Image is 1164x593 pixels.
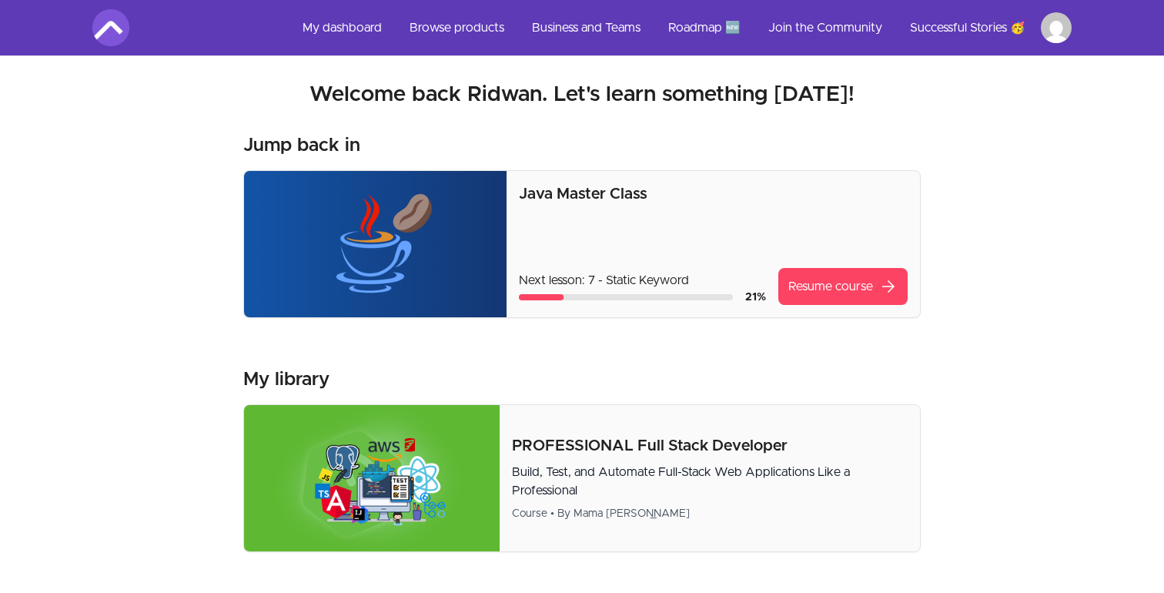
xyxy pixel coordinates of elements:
p: Build, Test, and Automate Full-Stack Web Applications Like a Professional [512,463,908,500]
nav: Main [290,9,1072,46]
a: Join the Community [756,9,895,46]
img: Product image for Java Master Class [244,171,507,317]
a: Resume coursearrow_forward [778,268,908,305]
h2: Welcome back Ridwan. Let's learn something [DATE]! [92,81,1072,109]
span: arrow_forward [879,277,898,296]
a: Browse products [397,9,517,46]
span: 21 % [745,292,766,303]
a: My dashboard [290,9,394,46]
img: Profile image for Ridwan Khondaker [1041,12,1072,43]
p: Java Master Class [519,183,908,205]
h3: My library [243,367,329,392]
img: Amigoscode logo [92,9,129,46]
img: Product image for PROFESSIONAL Full Stack Developer [244,405,500,551]
a: Business and Teams [520,9,653,46]
div: Course • By Mama [PERSON_NAME] [512,506,908,521]
a: Successful Stories 🥳 [898,9,1038,46]
h3: Jump back in [243,133,360,158]
p: Next lesson: 7 - Static Keyword [519,271,766,290]
div: Course progress [519,294,733,300]
a: Roadmap 🆕 [656,9,753,46]
a: Product image for PROFESSIONAL Full Stack DeveloperPROFESSIONAL Full Stack DeveloperBuild, Test, ... [243,404,921,552]
p: PROFESSIONAL Full Stack Developer [512,435,908,457]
